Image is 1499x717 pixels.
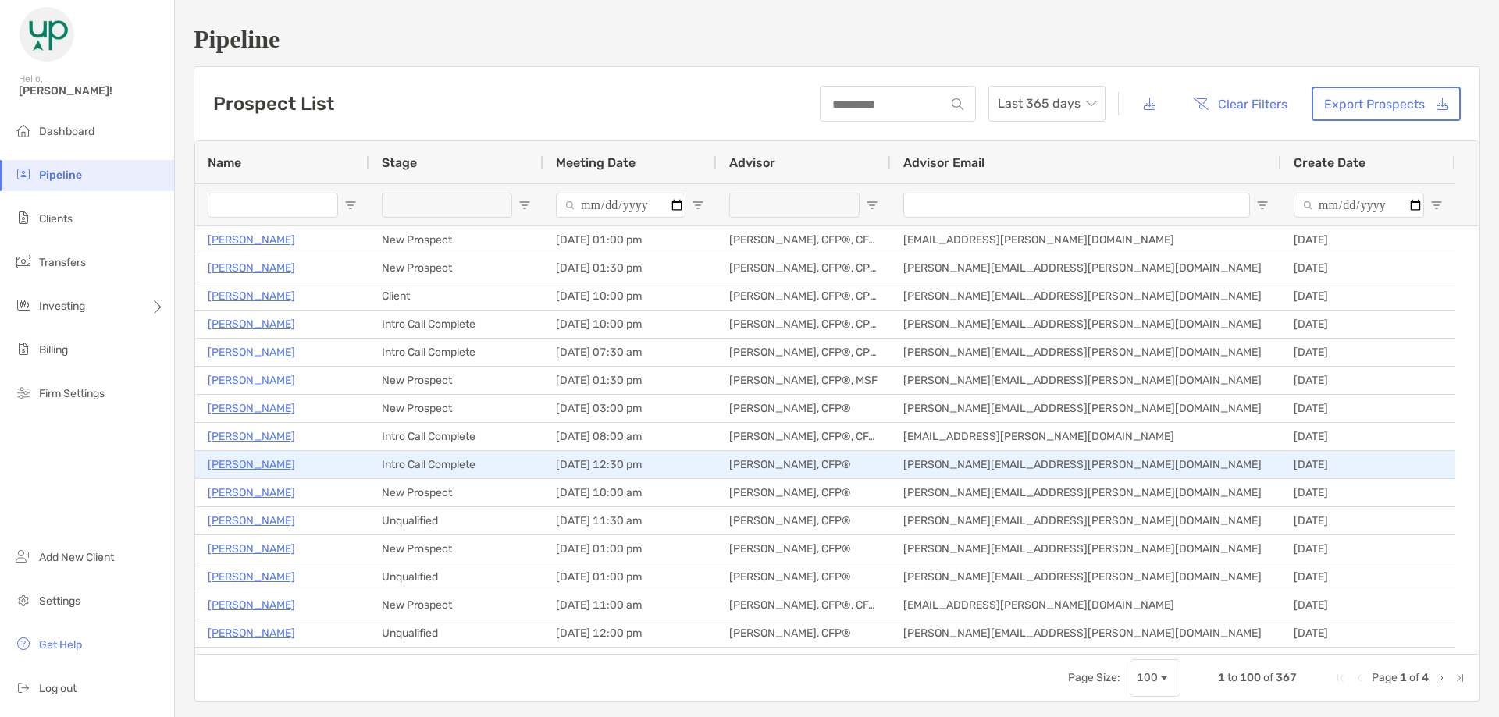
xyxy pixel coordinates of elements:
span: Last 365 days [998,87,1096,121]
div: [PERSON_NAME][EMAIL_ADDRESS][PERSON_NAME][DOMAIN_NAME] [891,507,1281,534]
span: Pipeline [39,169,82,182]
div: 100 [1137,671,1158,684]
p: [PERSON_NAME] [208,314,295,334]
div: [DATE] [1281,367,1455,394]
div: [DATE] [1281,254,1455,282]
div: [DATE] [1281,451,1455,478]
div: New Prospect [369,648,543,675]
input: Meeting Date Filter Input [556,193,685,218]
span: Create Date [1294,155,1365,170]
div: [DATE] [1281,339,1455,366]
span: 100 [1240,671,1261,684]
div: [PERSON_NAME], CFP® [717,535,891,563]
span: Add New Client [39,551,114,564]
div: [DATE] 10:00 am [543,479,717,506]
span: Advisor [729,155,775,170]
p: [PERSON_NAME] [208,567,295,587]
span: 367 [1276,671,1297,684]
span: Settings [39,595,80,608]
div: New Prospect [369,591,543,619]
a: [PERSON_NAME] [208,539,295,559]
div: [PERSON_NAME], CFP®, CPWA® [717,311,891,338]
div: Intro Call Complete [369,311,543,338]
div: [DATE] [1281,535,1455,563]
div: New Prospect [369,254,543,282]
span: 1 [1218,671,1225,684]
div: [PERSON_NAME][EMAIL_ADDRESS][PERSON_NAME][DOMAIN_NAME] [891,535,1281,563]
div: [DATE] [1281,423,1455,450]
img: Zoe Logo [19,6,75,62]
input: Create Date Filter Input [1294,193,1424,218]
a: [PERSON_NAME] [208,371,295,390]
div: [PERSON_NAME][EMAIL_ADDRESS][PERSON_NAME][DOMAIN_NAME] [891,563,1281,591]
div: [PERSON_NAME][EMAIL_ADDRESS][PERSON_NAME][DOMAIN_NAME] [891,339,1281,366]
span: Page [1372,671,1398,684]
p: [PERSON_NAME] [208,258,295,278]
img: get-help icon [14,634,33,653]
button: Clear Filters [1180,87,1299,121]
div: [DATE] [1281,479,1455,506]
h3: Prospect List [213,93,334,115]
div: New Prospect [369,479,543,506]
div: [PERSON_NAME], CFP® [717,395,891,422]
div: First Page [1334,672,1347,684]
div: Last Page [1454,672,1466,684]
div: [PERSON_NAME], CFP® [717,648,891,675]
div: [PERSON_NAME], CFP®, CFA®, CDFA® [717,226,891,254]
div: [PERSON_NAME][EMAIL_ADDRESS][PERSON_NAME][DOMAIN_NAME] [891,282,1281,310]
div: [PERSON_NAME][EMAIL_ADDRESS][PERSON_NAME][DOMAIN_NAME] [891,395,1281,422]
span: Meeting Date [556,155,636,170]
span: of [1263,671,1273,684]
p: [PERSON_NAME] [208,230,295,250]
a: [PERSON_NAME] [208,399,295,418]
div: New Prospect [369,367,543,394]
div: [DATE] [1281,395,1455,422]
span: Stage [382,155,417,170]
img: logout icon [14,678,33,697]
div: [PERSON_NAME], CFP® [717,451,891,478]
img: settings icon [14,591,33,609]
button: Open Filter Menu [866,199,878,211]
div: New Prospect [369,226,543,254]
p: [PERSON_NAME] [208,651,295,671]
div: [PERSON_NAME], CFP® [717,479,891,506]
input: Advisor Email Filter Input [903,193,1250,218]
div: [DATE] 01:00 pm [543,226,717,254]
div: [EMAIL_ADDRESS][PERSON_NAME][DOMAIN_NAME] [891,591,1281,619]
span: 4 [1422,671,1429,684]
div: [PERSON_NAME], CFP® [717,507,891,534]
h1: Pipeline [194,25,1480,54]
div: [PERSON_NAME], CFP®, CPWA® [717,254,891,282]
a: [PERSON_NAME] [208,483,295,502]
div: [DATE] [1281,563,1455,591]
div: [DATE] 12:00 pm [543,619,717,647]
div: [DATE] 08:00 am [543,423,717,450]
div: [DATE] 01:30 pm [543,254,717,282]
span: [PERSON_NAME]! [19,84,165,98]
div: [PERSON_NAME], CFP®, CFA®, CDFA® [717,591,891,619]
span: Transfers [39,256,86,269]
div: [DATE] 01:00 pm [543,563,717,591]
a: [PERSON_NAME] [208,595,295,615]
span: Firm Settings [39,387,105,400]
button: Open Filter Menu [518,199,531,211]
div: [PERSON_NAME][EMAIL_ADDRESS][PERSON_NAME][DOMAIN_NAME] [891,367,1281,394]
div: [DATE] 12:30 pm [543,451,717,478]
div: [DATE] 10:00 pm [543,282,717,310]
span: Billing [39,343,68,357]
img: add_new_client icon [14,547,33,566]
p: [PERSON_NAME] [208,511,295,531]
img: input icon [952,98,963,110]
div: [PERSON_NAME], CFP® [717,619,891,647]
div: Previous Page [1353,672,1365,684]
div: Client [369,282,543,310]
a: [PERSON_NAME] [208,455,295,474]
img: clients icon [14,208,33,227]
div: [PERSON_NAME][EMAIL_ADDRESS][PERSON_NAME][DOMAIN_NAME] [891,619,1281,647]
span: Get Help [39,638,82,651]
a: [PERSON_NAME] [208,427,295,446]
